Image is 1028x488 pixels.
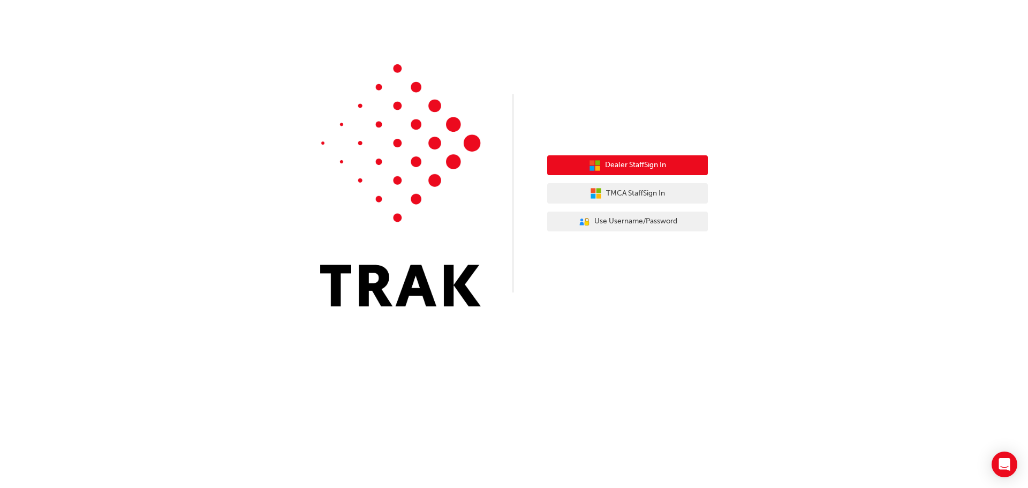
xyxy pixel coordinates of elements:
[992,452,1017,477] div: Open Intercom Messenger
[594,215,677,228] span: Use Username/Password
[547,155,708,176] button: Dealer StaffSign In
[320,64,481,306] img: Trak
[605,159,666,171] span: Dealer Staff Sign In
[606,187,665,200] span: TMCA Staff Sign In
[547,183,708,204] button: TMCA StaffSign In
[547,212,708,232] button: Use Username/Password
